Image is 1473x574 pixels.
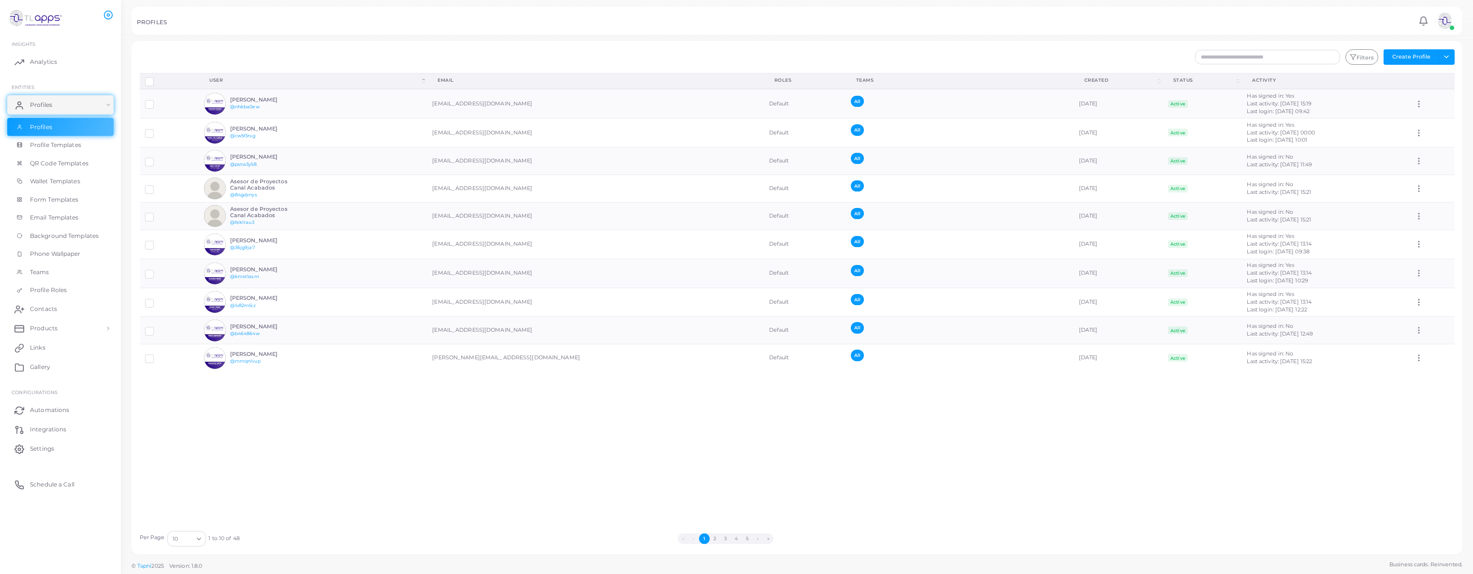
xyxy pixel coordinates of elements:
[204,234,226,255] img: avatar
[7,136,114,154] a: Profile Templates
[1247,306,1307,313] span: Last login: [DATE] 12:22
[764,89,846,118] td: Default
[1168,212,1188,220] span: Active
[230,274,259,279] a: @kmxt1asm
[699,533,710,544] button: Go to page 1
[742,533,752,544] button: Go to page 5
[851,124,864,135] span: All
[230,133,255,138] a: @cw5f3rsg
[9,9,62,27] img: logo
[1247,92,1294,99] span: Has signed in: Yes
[764,118,846,147] td: Default
[179,533,193,544] input: Search for option
[764,147,846,175] td: Default
[1247,330,1313,337] span: Last activity: [DATE] 12:49
[764,288,846,317] td: Default
[1247,153,1293,160] span: Has signed in: No
[1168,157,1188,165] span: Active
[1247,181,1293,188] span: Has signed in: No
[1247,208,1293,215] span: Has signed in: No
[30,123,52,132] span: Profiles
[851,208,864,219] span: All
[230,206,301,219] h6: Asesor de Proyectos Canal Acabados
[7,191,114,209] a: Form Templates
[204,150,226,172] img: avatar
[30,58,57,66] span: Analytics
[7,400,114,420] a: Automations
[7,52,114,72] a: Analytics
[30,363,50,371] span: Gallery
[30,195,79,204] span: Form Templates
[1074,230,1163,259] td: [DATE]
[1247,136,1307,143] span: Last login: [DATE] 10:01
[137,562,152,569] a: Tapni
[230,126,301,132] h6: [PERSON_NAME]
[30,141,81,149] span: Profile Templates
[1247,291,1294,297] span: Has signed in: Yes
[230,97,301,103] h6: [PERSON_NAME]
[12,389,58,395] span: Configurations
[7,439,114,458] a: Settings
[230,104,260,109] a: @nhkba0ew
[1168,100,1188,108] span: Active
[1247,269,1312,276] span: Last activity: [DATE] 13:14
[209,77,420,84] div: User
[851,294,864,305] span: All
[131,562,202,570] span: ©
[764,317,846,344] td: Default
[720,533,731,544] button: Go to page 3
[1074,118,1163,147] td: [DATE]
[204,122,226,144] img: avatar
[731,533,742,544] button: Go to page 4
[851,236,864,247] span: All
[30,444,54,453] span: Settings
[7,227,114,245] a: Background Templates
[1074,344,1163,372] td: [DATE]
[427,202,763,230] td: [EMAIL_ADDRESS][DOMAIN_NAME]
[204,263,226,284] img: avatar
[7,172,114,191] a: Wallet Templates
[230,154,301,160] h6: [PERSON_NAME]
[7,118,114,136] a: Profiles
[30,101,52,109] span: Profiles
[1247,262,1294,268] span: Has signed in: Yes
[763,533,773,544] button: Go to last page
[856,77,1063,84] div: Teams
[140,73,199,89] th: Row-selection
[1168,185,1188,192] span: Active
[427,118,763,147] td: [EMAIL_ADDRESS][DOMAIN_NAME]
[752,533,763,544] button: Go to next page
[230,358,261,364] a: @mmqnlvup
[1389,560,1462,569] span: Business cards. Reinvented.
[204,93,226,115] img: avatar
[30,213,79,222] span: Email Templates
[1247,129,1315,136] span: Last activity: [DATE] 00:00
[1247,108,1310,115] span: Last login: [DATE] 09:42
[230,178,301,191] h6: Asesor de Proyectos Canal Acabados
[1074,89,1163,118] td: [DATE]
[1247,189,1311,195] span: Last activity: [DATE] 15:21
[1168,326,1188,334] span: Active
[427,175,763,202] td: [EMAIL_ADDRESS][DOMAIN_NAME]
[851,96,864,107] span: All
[230,324,301,330] h6: [PERSON_NAME]
[851,180,864,191] span: All
[1247,233,1294,239] span: Has signed in: Yes
[230,192,257,197] a: @84gdznys
[7,420,114,439] a: Integrations
[851,350,864,361] span: All
[1084,77,1156,84] div: Created
[7,154,114,173] a: QR Code Templates
[208,535,239,543] span: 1 to 10 of 48
[427,89,763,118] td: [EMAIL_ADDRESS][DOMAIN_NAME]
[7,338,114,357] a: Links
[1247,358,1312,365] span: Last activity: [DATE] 15:22
[1252,77,1399,84] div: activity
[1432,11,1457,30] a: avatar
[30,250,81,258] span: Phone Wallpaper
[30,480,74,489] span: Schedule a Call
[137,19,167,26] h5: PROFILES
[764,259,846,288] td: Default
[30,177,80,186] span: Wallet Templates
[204,177,226,199] img: avatar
